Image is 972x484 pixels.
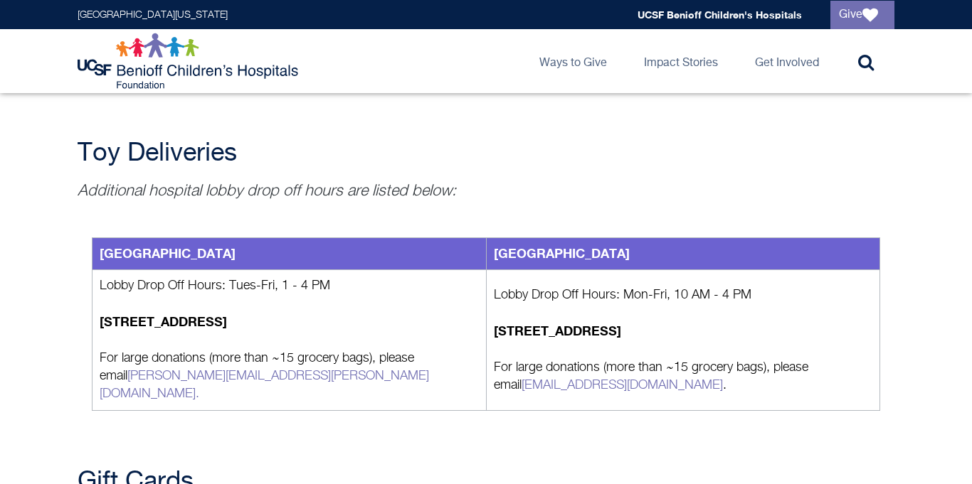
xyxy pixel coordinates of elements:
a: [EMAIL_ADDRESS][DOMAIN_NAME] [522,379,723,392]
a: [GEOGRAPHIC_DATA][US_STATE] [78,10,228,20]
a: [PERSON_NAME][EMAIL_ADDRESS][PERSON_NAME][DOMAIN_NAME]. [100,370,429,400]
img: Logo for UCSF Benioff Children's Hospitals Foundation [78,33,302,90]
a: Ways to Give [528,29,618,93]
strong: [STREET_ADDRESS] [494,323,621,338]
em: Additional hospital lobby drop off hours are listed below: [78,183,456,199]
p: Lobby Drop Off Hours: Tues-Fri, 1 - 4 PM [100,277,479,295]
a: Get Involved [744,29,830,93]
a: UCSF Benioff Children's Hospitals [638,9,802,21]
a: Give [830,1,894,29]
p: For large donations (more than ~15 grocery bags), please email . [494,359,873,394]
strong: [GEOGRAPHIC_DATA] [100,245,236,261]
a: Impact Stories [633,29,729,93]
p: Lobby Drop Off Hours: Mon-Fri, 10 AM - 4 PM [494,286,873,304]
h2: Toy Deliveries [78,139,894,168]
strong: [GEOGRAPHIC_DATA] [494,245,630,261]
strong: [STREET_ADDRESS] [100,313,227,329]
p: For large donations (more than ~15 grocery bags), please email [100,350,479,403]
